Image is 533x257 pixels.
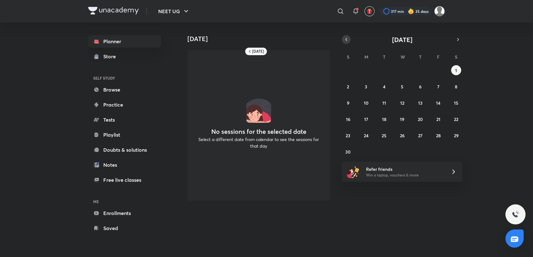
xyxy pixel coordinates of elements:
[397,114,407,124] button: November 19, 2025
[451,81,461,92] button: November 8, 2025
[88,222,161,234] a: Saved
[415,114,425,124] button: November 20, 2025
[397,130,407,140] button: November 26, 2025
[455,54,457,60] abbr: Saturday
[401,84,403,90] abbr: November 5, 2025
[103,53,120,60] div: Store
[88,113,161,126] a: Tests
[436,116,440,122] abbr: November 21, 2025
[401,54,405,60] abbr: Wednesday
[364,54,368,60] abbr: Monday
[451,65,461,75] button: November 1, 2025
[451,114,461,124] button: November 22, 2025
[361,81,371,92] button: November 3, 2025
[211,128,306,135] h4: No sessions for the selected date
[343,114,353,124] button: November 16, 2025
[408,8,414,14] img: streak
[88,83,161,96] a: Browse
[434,6,445,17] img: Payal
[418,133,422,139] abbr: November 27, 2025
[397,81,407,92] button: November 5, 2025
[417,116,423,122] abbr: November 20, 2025
[415,81,425,92] button: November 6, 2025
[366,166,443,172] h6: Refer friends
[400,116,404,122] abbr: November 19, 2025
[88,196,161,207] h6: ME
[88,159,161,171] a: Notes
[187,35,335,43] h4: [DATE]
[379,130,389,140] button: November 25, 2025
[366,172,443,178] p: Win a laptop, vouchers & more
[345,149,351,155] abbr: November 30, 2025
[382,116,386,122] abbr: November 18, 2025
[361,130,371,140] button: November 24, 2025
[351,35,454,44] button: [DATE]
[455,67,457,73] abbr: November 1, 2025
[383,84,385,90] abbr: November 4, 2025
[88,7,139,16] a: Company Logo
[418,100,422,106] abbr: November 13, 2025
[437,54,439,60] abbr: Friday
[454,133,459,139] abbr: November 29, 2025
[88,73,161,83] h6: SELF STUDY
[379,114,389,124] button: November 18, 2025
[433,130,443,140] button: November 28, 2025
[392,35,412,44] span: [DATE]
[419,54,421,60] abbr: Thursday
[347,165,359,178] img: referral
[367,8,372,14] img: avatar
[88,98,161,111] a: Practice
[382,133,386,139] abbr: November 25, 2025
[397,98,407,108] button: November 12, 2025
[415,130,425,140] button: November 27, 2025
[364,100,369,106] abbr: November 10, 2025
[512,211,519,218] img: ttu
[343,81,353,92] button: November 2, 2025
[346,133,350,139] abbr: November 23, 2025
[451,130,461,140] button: November 29, 2025
[346,116,350,122] abbr: November 16, 2025
[88,128,161,141] a: Playlist
[451,98,461,108] button: November 15, 2025
[454,100,458,106] abbr: November 15, 2025
[88,174,161,186] a: Free live classes
[252,49,264,54] h6: [DATE]
[347,100,349,106] abbr: November 9, 2025
[88,35,161,48] a: Planner
[454,116,458,122] abbr: November 22, 2025
[88,144,161,156] a: Doubts & solutions
[347,84,349,90] abbr: November 2, 2025
[246,98,271,123] img: No events
[379,98,389,108] button: November 11, 2025
[436,100,440,106] abbr: November 14, 2025
[364,133,369,139] abbr: November 24, 2025
[365,84,367,90] abbr: November 3, 2025
[343,147,353,157] button: November 30, 2025
[88,7,139,14] img: Company Logo
[382,100,386,106] abbr: November 11, 2025
[400,100,404,106] abbr: November 12, 2025
[364,116,368,122] abbr: November 17, 2025
[88,207,161,219] a: Enrollments
[379,81,389,92] button: November 4, 2025
[433,98,443,108] button: November 14, 2025
[343,98,353,108] button: November 9, 2025
[419,84,421,90] abbr: November 6, 2025
[361,98,371,108] button: November 10, 2025
[195,136,322,149] p: Select a different date from calendar to see the sessions for that day
[400,133,404,139] abbr: November 26, 2025
[383,54,385,60] abbr: Tuesday
[415,98,425,108] button: November 13, 2025
[433,114,443,124] button: November 21, 2025
[436,133,440,139] abbr: November 28, 2025
[455,84,457,90] abbr: November 8, 2025
[364,6,374,16] button: avatar
[437,84,439,90] abbr: November 7, 2025
[343,130,353,140] button: November 23, 2025
[154,5,194,18] button: NEET UG
[433,81,443,92] button: November 7, 2025
[88,50,161,63] a: Store
[347,54,349,60] abbr: Sunday
[361,114,371,124] button: November 17, 2025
